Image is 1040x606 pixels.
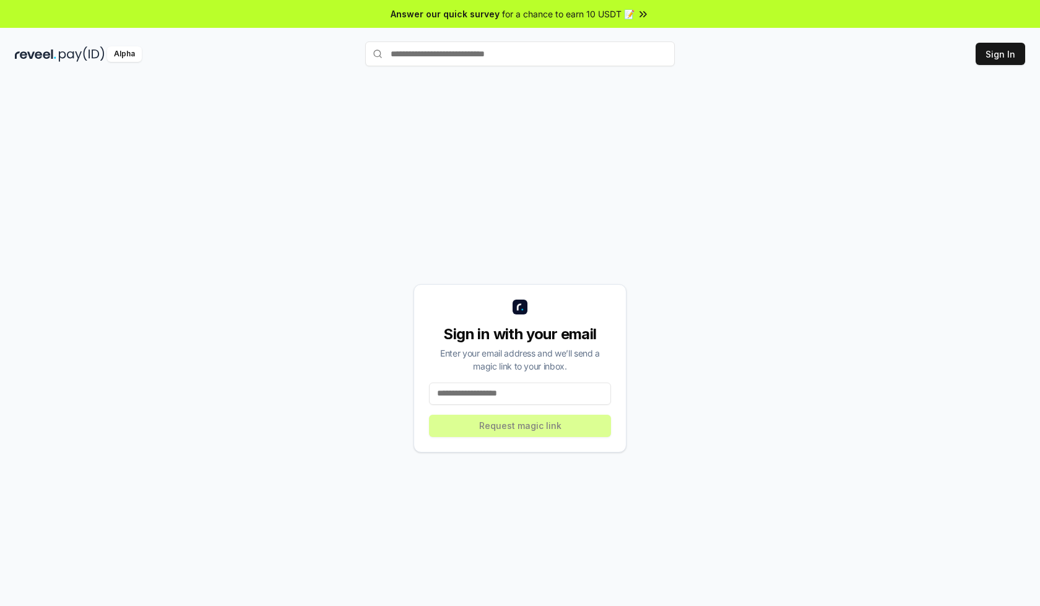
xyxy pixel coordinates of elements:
[391,7,500,20] span: Answer our quick survey
[59,46,105,62] img: pay_id
[429,347,611,373] div: Enter your email address and we’ll send a magic link to your inbox.
[429,324,611,344] div: Sign in with your email
[107,46,142,62] div: Alpha
[502,7,635,20] span: for a chance to earn 10 USDT 📝
[976,43,1025,65] button: Sign In
[513,300,527,314] img: logo_small
[15,46,56,62] img: reveel_dark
